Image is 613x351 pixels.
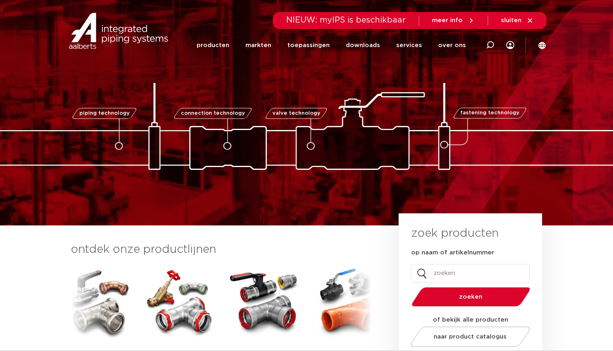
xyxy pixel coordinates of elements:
[79,111,130,116] span: piping technology
[432,294,509,300] span: zoeken
[181,111,245,116] span: connection technology
[438,29,466,62] a: over ons
[346,29,380,62] a: downloads
[408,287,533,307] button: zoeken
[286,16,406,24] span: NIEUW: myIPS is beschikbaar
[272,111,320,116] span: valve technology
[506,29,514,62] div: my IPS
[460,111,519,116] span: fastening technology
[434,334,507,340] span: naar product catalogus
[501,17,534,24] a: sluiten
[432,17,475,24] a: meer info
[411,225,499,242] h3: zoek producten
[408,326,532,347] a: naar product catalogus
[287,29,330,62] a: toepassingen
[411,264,530,283] input: zoeken
[245,29,271,62] a: markten
[197,29,466,62] nav: Menu
[411,249,494,257] label: op naam of artikelnummer
[197,29,229,62] a: producten
[432,17,463,23] span: meer info
[501,17,522,23] span: sluiten
[433,317,508,323] strong: of bekijk alle producten
[71,242,372,258] h3: ontdek onze productlijnen
[396,29,422,62] a: services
